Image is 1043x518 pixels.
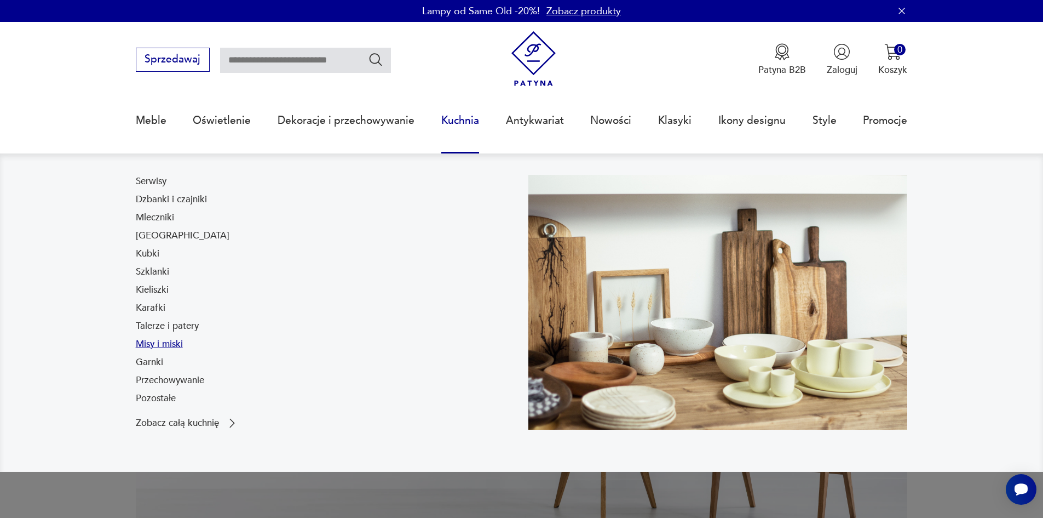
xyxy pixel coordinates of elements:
[441,95,479,146] a: Kuchnia
[718,95,786,146] a: Ikony designu
[136,56,210,65] a: Sprzedawaj
[136,211,174,224] a: Mleczniki
[506,95,564,146] a: Antykwariat
[136,175,166,188] a: Serwisy
[506,31,561,87] img: Patyna - sklep z meblami i dekoracjami vintage
[863,95,907,146] a: Promocje
[136,301,165,315] a: Karafki
[136,265,169,278] a: Szklanki
[136,48,210,72] button: Sprzedawaj
[136,283,169,297] a: Kieliszki
[136,356,163,369] a: Garnki
[894,44,906,55] div: 0
[278,95,414,146] a: Dekoracje i przechowywanie
[136,392,176,405] a: Pozostałe
[136,374,204,387] a: Przechowywanie
[136,338,183,351] a: Misy i miski
[136,229,229,242] a: [GEOGRAPHIC_DATA]
[136,95,166,146] a: Meble
[833,43,850,60] img: Ikonka użytkownika
[758,43,806,76] button: Patyna B2B
[546,4,621,18] a: Zobacz produkty
[136,419,219,428] p: Zobacz całą kuchnię
[368,52,384,67] button: Szukaj
[827,43,857,76] button: Zaloguj
[658,95,692,146] a: Klasyki
[758,64,806,76] p: Patyna B2B
[1006,474,1036,505] iframe: Smartsupp widget button
[827,64,857,76] p: Zaloguj
[878,43,907,76] button: 0Koszyk
[812,95,837,146] a: Style
[758,43,806,76] a: Ikona medaluPatyna B2B
[422,4,540,18] p: Lampy od Same Old -20%!
[884,43,901,60] img: Ikona koszyka
[193,95,251,146] a: Oświetlenie
[136,417,239,430] a: Zobacz całą kuchnię
[774,43,791,60] img: Ikona medalu
[136,320,199,333] a: Talerze i patery
[590,95,631,146] a: Nowości
[136,193,207,206] a: Dzbanki i czajniki
[528,175,908,430] img: b2f6bfe4a34d2e674d92badc23dc4074.jpg
[136,247,159,260] a: Kubki
[878,64,907,76] p: Koszyk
